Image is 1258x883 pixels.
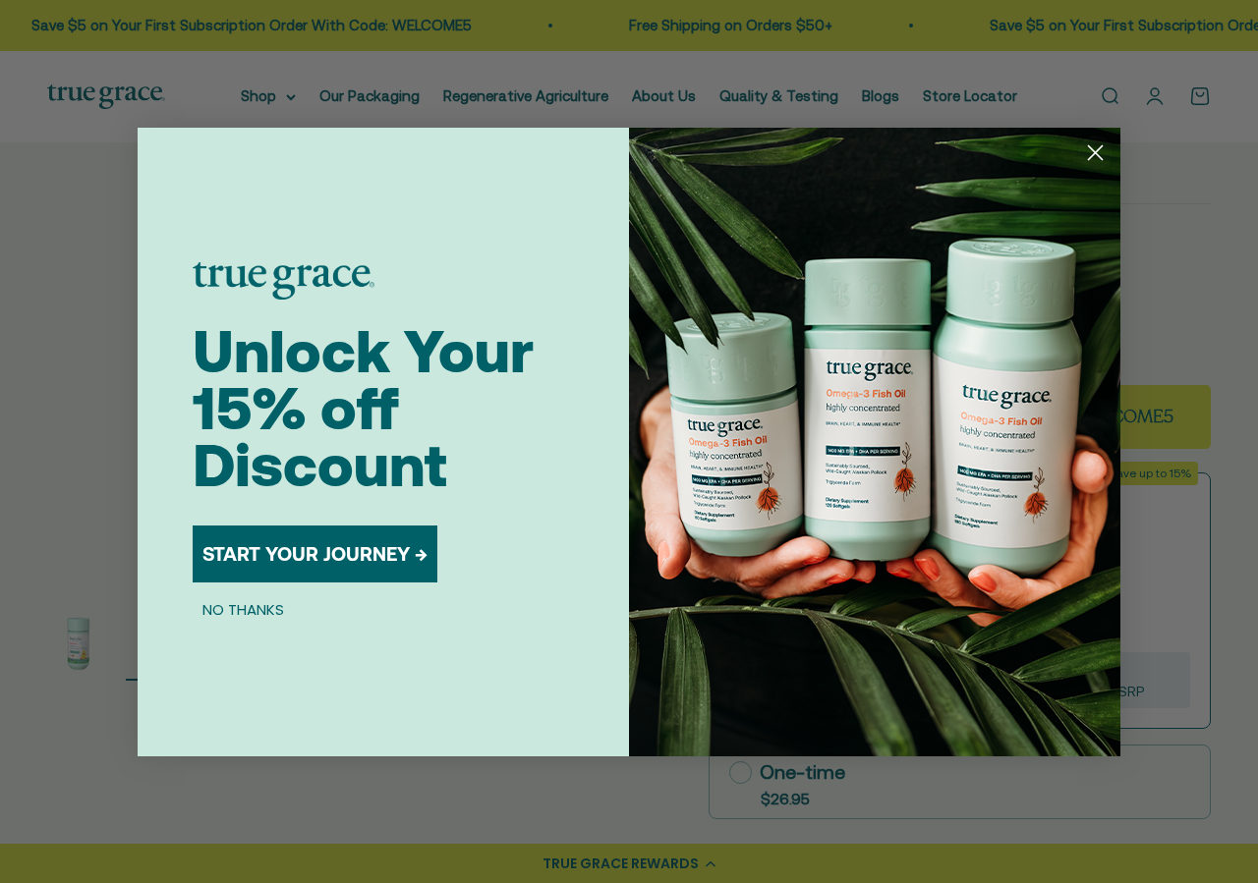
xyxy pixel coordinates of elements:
[193,525,437,582] button: START YOUR JOURNEY →
[193,317,534,499] span: Unlock Your 15% off Discount
[1078,136,1113,170] button: Close dialog
[193,262,374,300] img: logo placeholder
[193,598,294,622] button: NO THANKS
[629,128,1120,756] img: 098727d5-50f8-4f9b-9554-844bb8da1403.jpeg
